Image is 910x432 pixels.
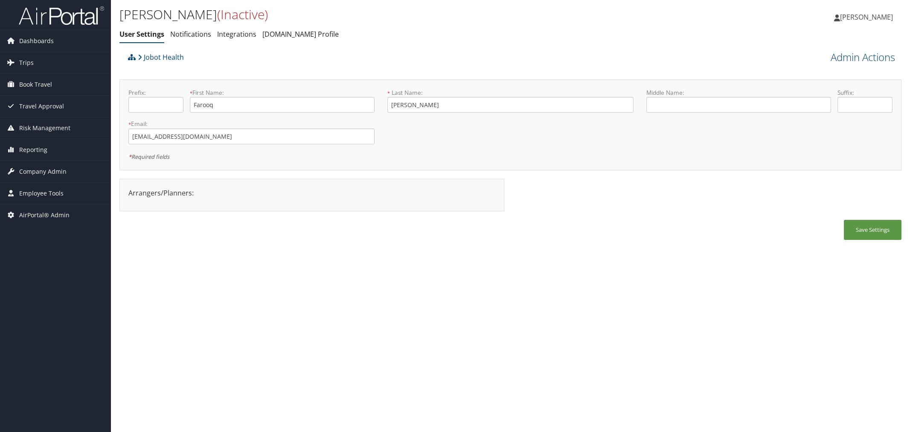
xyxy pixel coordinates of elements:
h1: [PERSON_NAME] [119,6,641,23]
span: Trips [19,52,34,73]
span: Reporting [19,139,47,161]
div: Arrangers/Planners: [122,188,502,198]
a: [PERSON_NAME] [834,4,901,30]
label: Email: [128,120,375,128]
span: (Inactive) [217,6,268,23]
a: Jobot Health [138,49,184,66]
em: Required fields [128,153,169,161]
span: Company Admin [19,161,67,182]
a: Notifications [170,29,211,39]
img: airportal-logo.png [19,6,104,26]
span: [PERSON_NAME] [840,12,893,22]
label: Middle Name: [646,88,831,97]
span: Book Travel [19,74,52,95]
span: Travel Approval [19,96,64,117]
a: [DOMAIN_NAME] Profile [262,29,339,39]
label: Suffix: [837,88,893,97]
label: Prefix: [128,88,183,97]
a: Admin Actions [831,50,895,64]
span: AirPortal® Admin [19,204,70,226]
a: User Settings [119,29,164,39]
span: Risk Management [19,117,70,139]
label: Last Name: [387,88,634,97]
label: First Name: [190,88,375,97]
a: Integrations [217,29,256,39]
button: Save Settings [844,220,901,240]
span: Employee Tools [19,183,64,204]
span: Dashboards [19,30,54,52]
